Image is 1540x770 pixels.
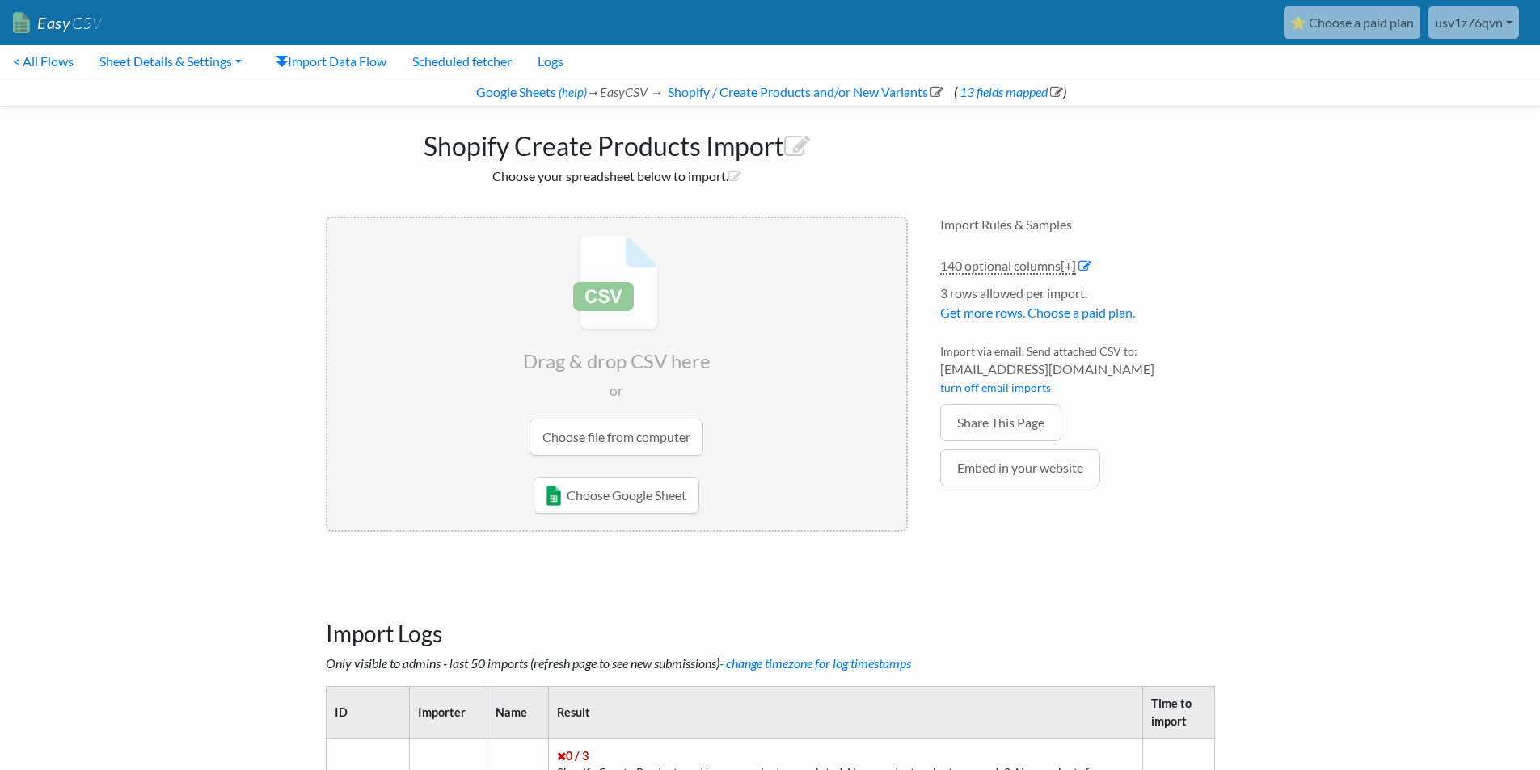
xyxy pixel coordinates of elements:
[86,45,255,78] a: Sheet Details & Settings
[940,343,1215,404] li: Import via email. Send attached CSV to:
[326,687,410,738] th: ID
[940,217,1215,232] h4: Import Rules & Samples
[940,305,1135,320] a: Get more rows. Choose a paid plan.
[940,360,1215,379] span: [EMAIL_ADDRESS][DOMAIN_NAME]
[957,84,1063,99] a: 13 fields mapped
[1284,6,1420,39] a: ⭐ Choose a paid plan
[600,84,663,99] i: EasyCSV →
[1061,258,1076,273] span: [+]
[549,687,1143,738] th: Result
[525,45,576,78] a: Logs
[410,687,487,738] th: Importer
[719,655,911,671] a: - change timezone for log timestamps
[474,84,556,99] a: Google Sheets
[70,13,102,33] span: CSV
[1428,6,1519,39] a: usv1z76qvn
[534,477,699,514] a: Choose Google Sheet
[1143,687,1214,738] th: Time to import
[13,6,102,40] a: EasyCSV
[940,258,1076,275] a: 140 optional columns[+]
[326,655,911,671] i: Only visible to admins - last 50 imports (refresh page to see new submissions)
[559,85,587,99] a: (help)
[940,449,1100,486] a: Embed in your website
[940,404,1061,441] a: Share This Page
[487,687,549,738] th: Name
[940,381,1051,394] a: turn off email imports
[326,580,1215,648] h3: Import Logs
[954,84,1066,99] span: ( )
[399,45,525,78] a: Scheduled fetcher
[263,45,399,78] a: Import Data Flow
[665,84,943,99] a: Shopify / Create Products and/or New Variants
[557,749,589,763] span: 0 / 3
[326,123,908,162] h1: Shopify Create Products Import
[940,284,1215,330] li: 3 rows allowed per import.
[326,168,908,183] h2: Choose your spreadsheet below to import.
